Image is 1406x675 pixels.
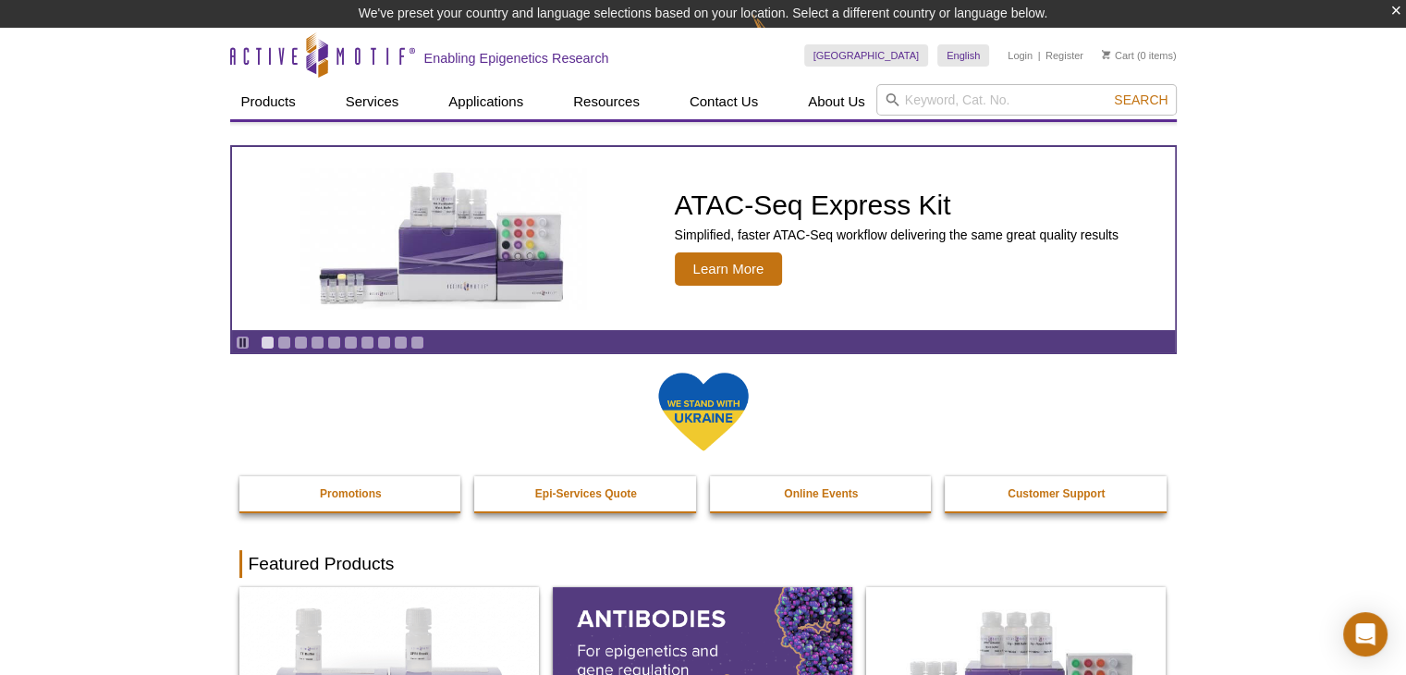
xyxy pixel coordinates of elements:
a: Register [1045,49,1083,62]
img: We Stand With Ukraine [657,371,750,453]
a: Applications [437,84,534,119]
button: Search [1108,92,1173,108]
a: Go to slide 3 [294,336,308,350]
h2: Enabling Epigenetics Research [424,50,609,67]
strong: Epi-Services Quote [535,487,637,500]
strong: Online Events [784,487,858,500]
img: Your Cart [1102,50,1110,59]
a: Go to slide 4 [311,336,324,350]
img: Change Here [752,14,801,57]
p: Simplified, faster ATAC-Seq workflow delivering the same great quality results [675,227,1119,243]
a: Products [230,84,307,119]
li: | [1038,44,1041,67]
img: ATAC-Seq Express Kit [291,168,596,309]
strong: Customer Support [1008,487,1105,500]
a: Go to slide 9 [394,336,408,350]
a: Go to slide 6 [344,336,358,350]
a: Toggle autoplay [236,336,250,350]
h2: ATAC-Seq Express Kit [675,191,1119,219]
a: Services [335,84,410,119]
a: [GEOGRAPHIC_DATA] [804,44,929,67]
a: Customer Support [945,476,1168,511]
a: Cart [1102,49,1134,62]
a: Go to slide 1 [261,336,275,350]
a: Login [1008,49,1033,62]
span: Learn More [675,252,783,286]
a: Go to slide 7 [361,336,374,350]
h2: Featured Products [239,550,1168,578]
article: ATAC-Seq Express Kit [232,147,1175,330]
a: Resources [562,84,651,119]
a: ATAC-Seq Express Kit ATAC-Seq Express Kit Simplified, faster ATAC-Seq workflow delivering the sam... [232,147,1175,330]
strong: Promotions [320,487,382,500]
input: Keyword, Cat. No. [876,84,1177,116]
a: Go to slide 8 [377,336,391,350]
a: About Us [797,84,876,119]
a: Go to slide 5 [327,336,341,350]
a: Epi-Services Quote [474,476,698,511]
div: Open Intercom Messenger [1343,612,1388,657]
a: Go to slide 2 [277,336,291,350]
a: Online Events [710,476,934,511]
a: Contact Us [679,84,769,119]
a: Promotions [239,476,463,511]
li: (0 items) [1102,44,1177,67]
a: English [937,44,989,67]
a: Go to slide 10 [410,336,424,350]
span: Search [1114,92,1168,107]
